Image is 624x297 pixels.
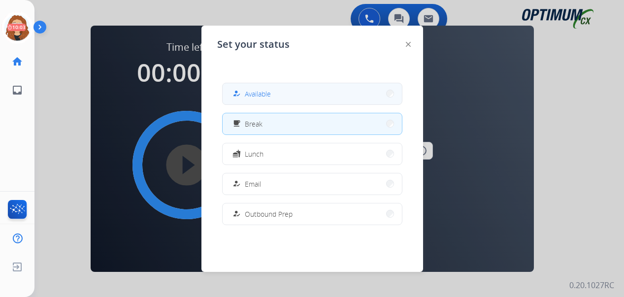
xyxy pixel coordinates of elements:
[245,89,271,99] span: Available
[223,113,402,134] button: Break
[232,210,240,218] mat-icon: how_to_reg
[223,83,402,104] button: Available
[245,179,261,189] span: Email
[245,119,263,129] span: Break
[232,120,240,128] mat-icon: free_breakfast
[11,56,23,67] mat-icon: home
[406,42,411,47] img: close-button
[569,279,614,291] p: 0.20.1027RC
[11,84,23,96] mat-icon: inbox
[245,149,263,159] span: Lunch
[217,37,290,51] span: Set your status
[223,173,402,195] button: Email
[245,209,293,219] span: Outbound Prep
[232,150,240,158] mat-icon: fastfood
[232,180,240,188] mat-icon: how_to_reg
[223,143,402,165] button: Lunch
[223,203,402,225] button: Outbound Prep
[232,90,240,98] mat-icon: how_to_reg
